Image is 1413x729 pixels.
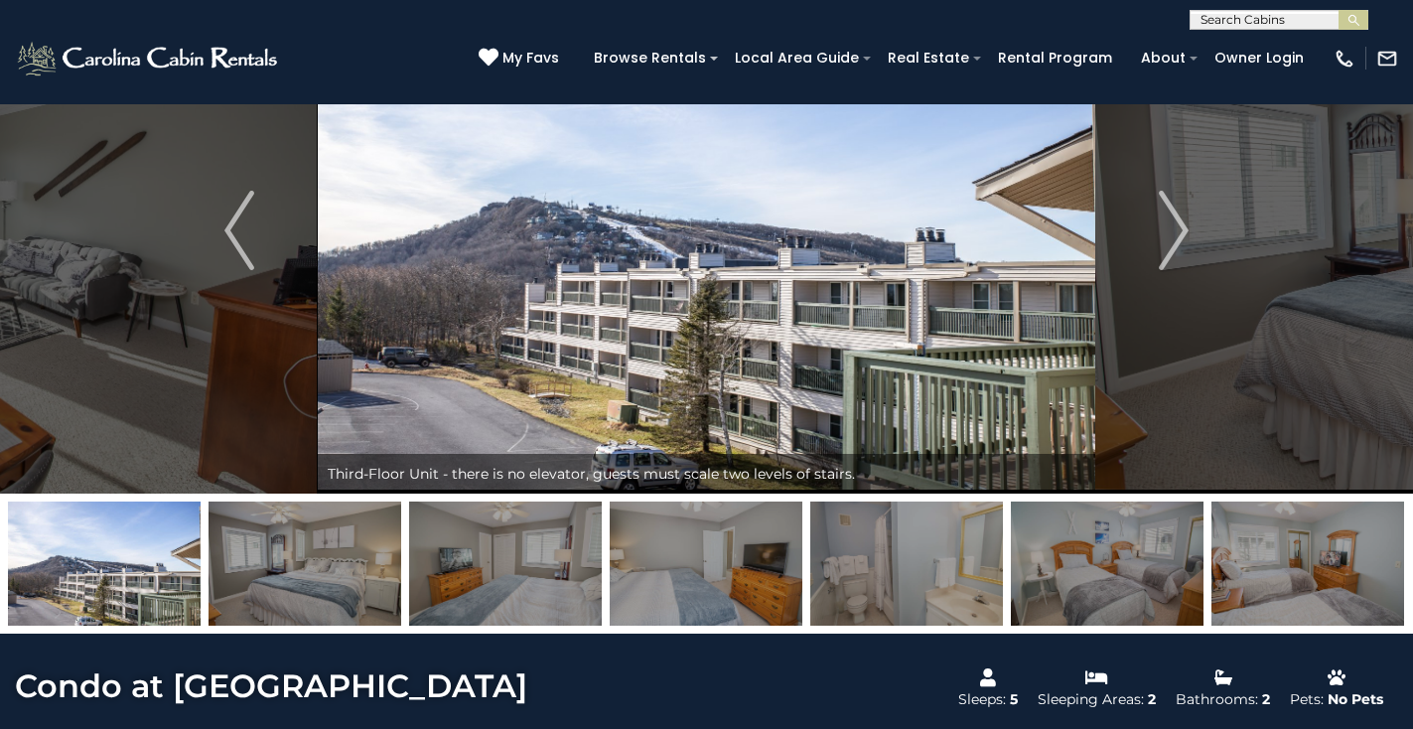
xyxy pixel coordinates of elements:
[1204,43,1314,73] a: Owner Login
[502,48,559,69] span: My Favs
[1334,48,1355,70] img: phone-regular-white.png
[810,502,1003,626] img: 163280792
[878,43,979,73] a: Real Estate
[479,48,564,70] a: My Favs
[224,191,254,270] img: arrow
[1376,48,1398,70] img: mail-regular-white.png
[318,454,1095,494] div: Third-Floor Unit - there is no elevator, guests must scale two levels of stairs.
[8,502,201,626] img: 163280800
[1131,43,1196,73] a: About
[15,39,283,78] img: White-1-2.png
[988,43,1122,73] a: Rental Program
[725,43,869,73] a: Local Area Guide
[1011,502,1203,626] img: 163280793
[1159,191,1189,270] img: arrow
[584,43,716,73] a: Browse Rentals
[409,502,602,626] img: 163280789
[1211,502,1404,626] img: 163280788
[209,502,401,626] img: 163280791
[610,502,802,626] img: 163280790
